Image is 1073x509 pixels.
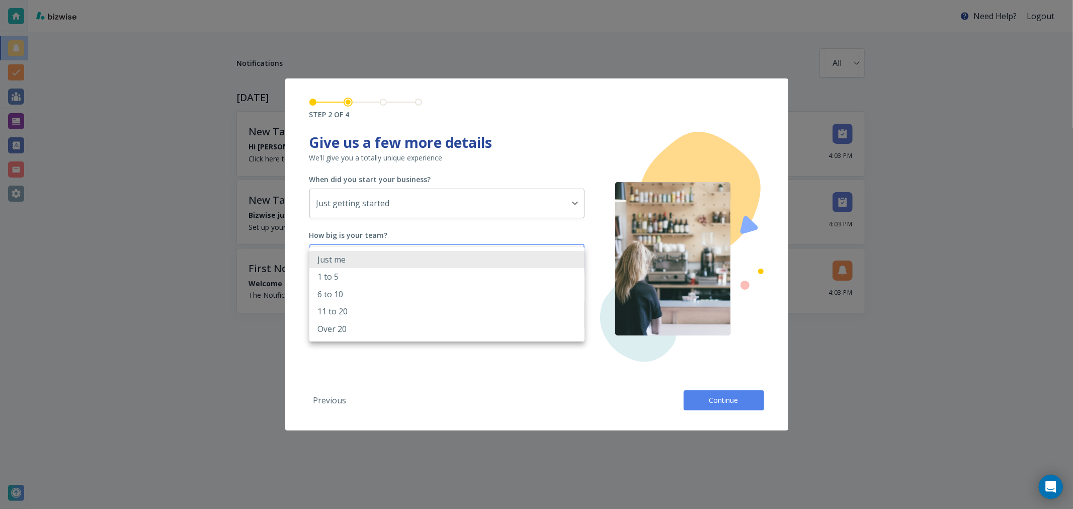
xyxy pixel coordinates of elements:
p: 1 to 5 [317,271,339,282]
p: Over 20 [317,323,347,334]
div: Open Intercom Messenger [1039,475,1063,499]
p: 6 to 10 [317,289,343,300]
p: Just me [317,254,346,265]
p: 11 to 20 [317,306,348,317]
